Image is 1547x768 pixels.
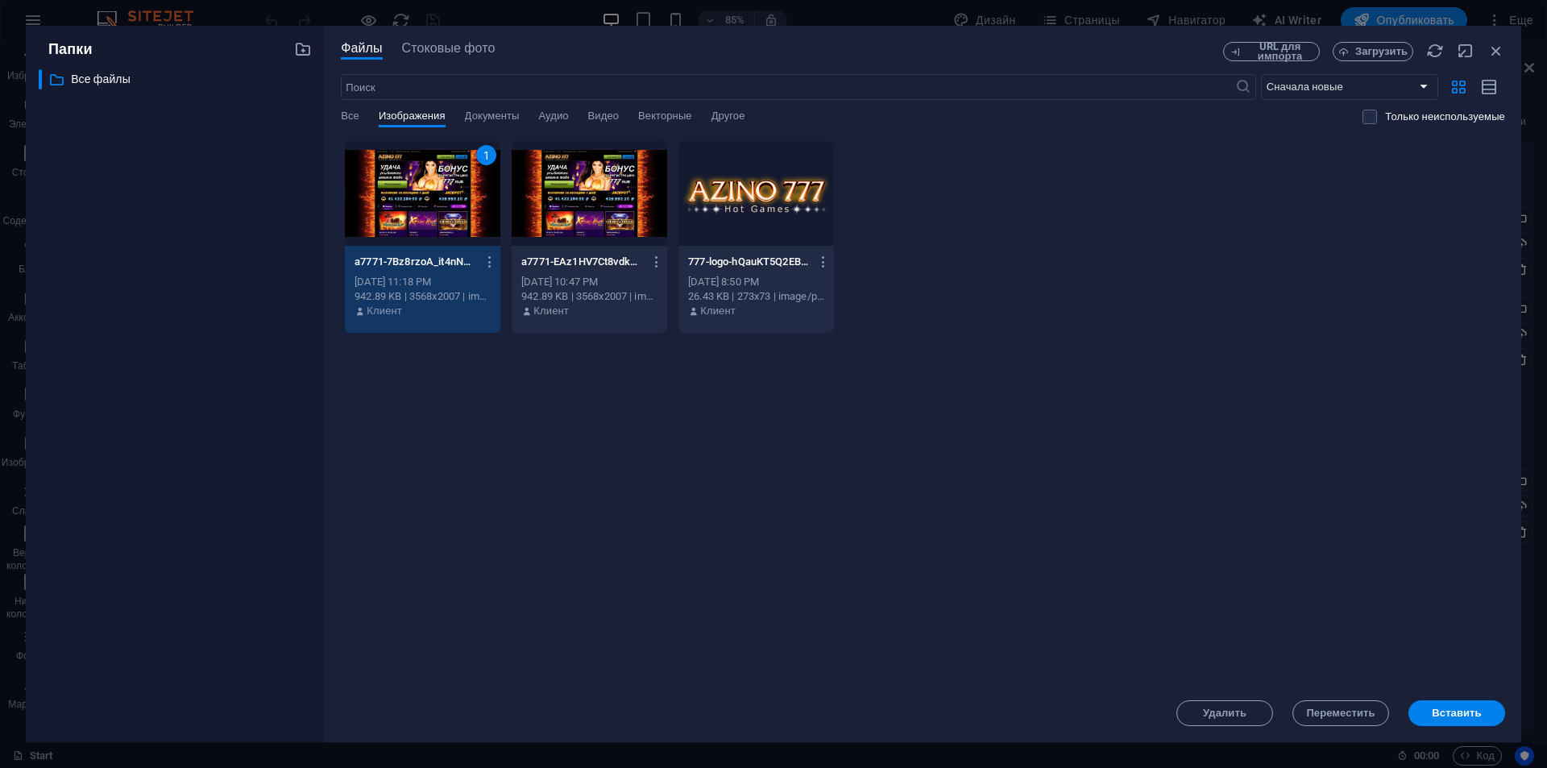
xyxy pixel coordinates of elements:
span: Другое [711,106,745,129]
p: Папки [39,39,93,60]
div: 942.89 KB | 3568x2007 | image/jpeg [521,289,657,304]
button: Удалить [1176,700,1273,726]
span: Файлы [341,39,382,58]
i: Закрыть [1487,42,1505,60]
p: Отображаются только файлы, которые не используются на сайте. Файлы, добавленные во время этого се... [1385,110,1505,124]
p: a7771-7Bz8rzoA_it4nNA1SMVF6g.jpg [355,255,475,269]
span: Аудио [538,106,568,129]
div: 942.89 KB | 3568x2007 | image/jpeg [355,289,491,304]
div: [DATE] 8:50 PM [688,275,824,289]
p: Клиент [700,304,736,318]
i: Обновить [1426,42,1444,60]
div: 1 [476,145,496,165]
span: Все [341,106,359,129]
button: Переместить [1292,700,1389,726]
button: URL для импорта [1223,42,1320,61]
span: Стоковые фото [402,39,496,58]
span: Документы [465,106,520,129]
button: Вставить [1408,700,1505,726]
div: [DATE] 10:47 PM [521,275,657,289]
span: Изображения [379,106,446,129]
p: Клиент [533,304,569,318]
p: Клиент [367,304,402,318]
button: Загрузить [1333,42,1413,61]
div: [DATE] 11:18 PM [355,275,491,289]
p: a7771-EAz1HV7Ct8vdkCWclqgdaw.jpg [521,255,642,269]
p: Все файлы [71,70,282,89]
input: Поиск [341,74,1234,100]
span: Удалить [1203,708,1246,718]
span: Переместить [1306,708,1375,718]
span: Видео [588,106,619,129]
div: 26.43 KB | 273x73 | image/png [688,289,824,304]
div: ​ [39,69,42,89]
i: Создать новую папку [294,40,312,58]
span: Вставить [1432,708,1481,718]
p: 777-logo-hQauKT5Q2EBX0NTOnyV04w.png [688,255,809,269]
i: Свернуть [1457,42,1474,60]
span: URL для импорта [1247,42,1313,61]
span: Векторные [638,106,692,129]
span: Загрузить [1355,47,1408,56]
